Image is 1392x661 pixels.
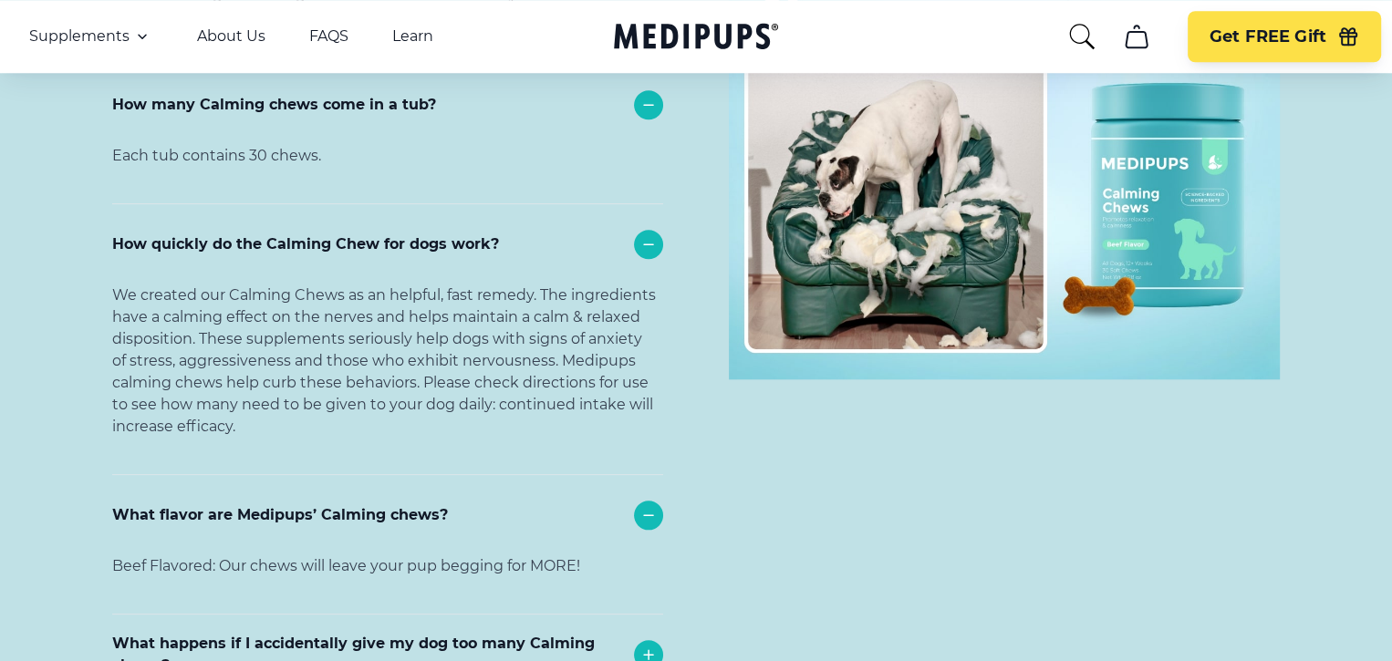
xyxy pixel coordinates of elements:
a: Learn [392,27,433,46]
button: search [1067,22,1096,51]
p: How quickly do the Calming Chew for dogs work? [112,233,499,255]
span: Supplements [29,27,130,46]
p: How many Calming chews come in a tub? [112,94,436,116]
a: FAQS [309,27,348,46]
div: Beef Flavored: Our chews will leave your pup begging for MORE! [112,555,660,614]
button: Get FREE Gift [1188,11,1381,62]
a: Medipups [614,19,778,57]
p: What flavor are Medipups’ Calming chews? [112,504,448,526]
button: Supplements [29,26,153,47]
a: About Us [197,27,265,46]
button: cart [1115,15,1158,58]
div: Each tub contains 30 chews. [112,145,660,203]
div: We created our Calming Chews as an helpful, fast remedy. The ingredients have a calming effect on... [112,284,660,474]
span: Get FREE Gift [1210,26,1326,47]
